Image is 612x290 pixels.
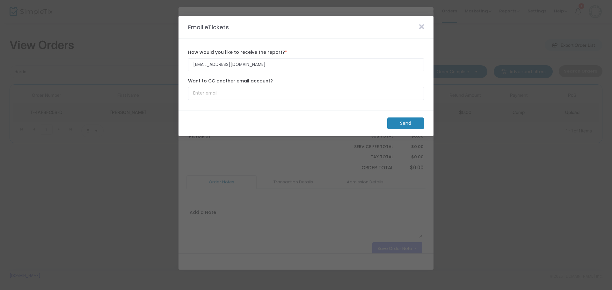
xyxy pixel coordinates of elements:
input: Enter email [188,58,424,71]
label: How would you like to receive the report? [188,49,424,56]
input: Enter email [188,87,424,100]
m-panel-title: Email eTickets [185,23,232,32]
label: Want to CC another email account? [188,78,424,84]
m-panel-header: Email eTickets [178,16,433,39]
m-button: Send [387,117,424,129]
